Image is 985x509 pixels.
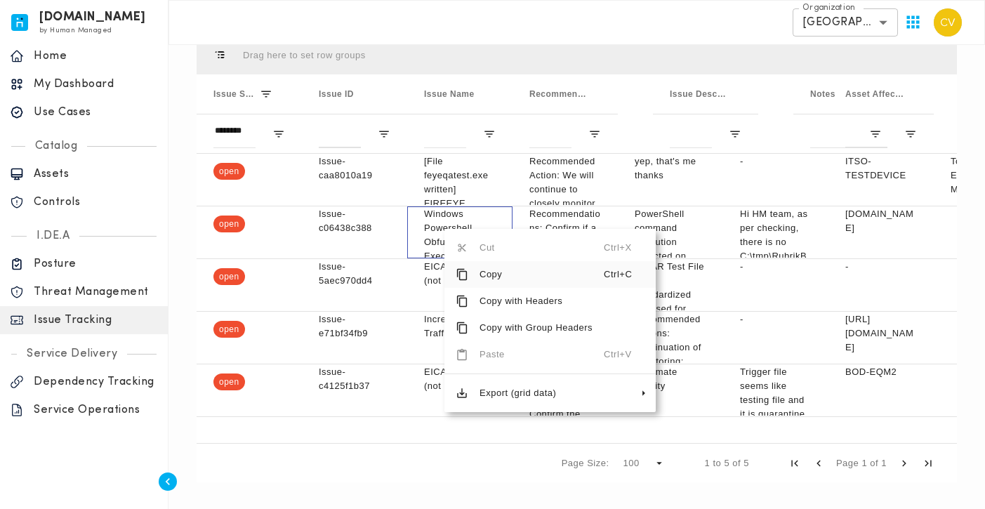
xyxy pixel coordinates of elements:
span: Copy [468,261,604,288]
span: 1 [705,458,710,468]
div: Previous Page [812,457,825,470]
p: Increased Web Traffic Count [424,312,496,341]
p: [File feyeqatest.exe written] FIREEYE END2END TEST [424,154,496,239]
span: Cut [468,234,604,261]
span: Issue Name [424,89,475,99]
p: BOD-EQM2 [845,365,917,379]
span: 1 [881,458,887,468]
span: Ctrl+X [604,234,637,261]
span: Ctrl+C [604,261,637,288]
p: EICAR-Test-File (not a virus) [424,365,496,393]
span: open [213,155,245,187]
p: Service Operations [34,403,158,417]
span: Recommended Action [529,89,588,99]
p: Issue-c4125f1b37 [319,365,390,393]
p: Issue-e71bf34fb9 [319,312,390,341]
span: open [213,208,245,240]
p: Issue-5aec970dd4 [319,260,390,288]
div: Next Page [898,457,911,470]
span: Ctrl+V [604,341,637,368]
span: to [713,458,721,468]
div: [GEOGRAPHIC_DATA] [793,8,898,37]
p: legitimate activity [635,365,706,393]
p: EICAR Test File is a standardized file used for testing the effectiveness of antivirus software a... [635,260,706,456]
p: Recommended Action: We will continue to closely monitor for any other activities related to feyeq... [529,154,601,309]
button: Open Filter Menu [378,128,390,140]
input: Issue ID Filter Input [319,120,361,148]
p: Dependency Tracking [34,375,158,389]
span: Export (grid data) [468,380,604,406]
button: Open Filter Menu [729,128,741,140]
span: of [870,458,878,468]
span: open [213,366,245,398]
img: Carter Velasquez [934,8,962,37]
p: Issue Tracking [34,313,158,327]
span: of [732,458,741,468]
h6: [DOMAIN_NAME] [39,13,146,22]
span: Issue ID [319,89,354,99]
span: 1 [861,458,867,468]
img: invicta.io [11,14,28,31]
p: - [740,312,812,326]
p: Issue-caa8010a19 [319,154,390,183]
button: Open Filter Menu [483,128,496,140]
p: ITSO-TESTDEVICE [845,154,917,183]
label: Organization [802,2,855,14]
p: [URL][DOMAIN_NAME] [845,312,917,355]
p: Home [34,49,158,63]
span: Notes [810,89,835,99]
span: Paste [468,341,604,368]
div: Page Size: [562,458,609,468]
button: Open Filter Menu [904,128,917,140]
p: Service Delivery [17,347,127,361]
div: Last Page [922,457,934,470]
p: Assets [34,167,158,181]
p: Posture [34,257,158,271]
span: Copy with Group Headers [468,315,604,341]
p: - [740,260,812,274]
span: Copy with Headers [468,288,604,315]
button: Open Filter Menu [272,128,285,140]
p: - [845,260,917,274]
p: [DOMAIN_NAME] [845,207,917,235]
p: EICAR-Test-File (not a virus) [424,260,496,288]
input: Asset Affected Filter Input [845,120,887,148]
p: Threat Management [34,285,158,299]
p: Controls [34,195,158,209]
p: I.DE.A [27,229,79,243]
button: User [928,3,967,42]
span: by Human Managed [39,27,112,34]
p: Catalog [25,139,88,153]
span: Drag here to set row groups [243,50,366,60]
p: Issue-c06438c388 [319,207,390,235]
span: Issue Description [670,89,729,99]
span: Issue Status [213,89,254,99]
p: Trigger file seems like testing file and it is quarantine by EDR. [740,365,812,435]
div: First Page [788,457,801,470]
p: Windows Powershell Obfuscation Execution Base64 [424,207,496,277]
span: Page [836,458,859,468]
span: 5 [743,458,749,468]
p: My Dashboard [34,77,158,91]
div: Page Size [615,452,671,475]
p: yep, that's me thanks [635,154,706,183]
p: Use Cases [34,105,158,119]
div: 100 [623,458,653,468]
div: Context Menu [444,229,656,412]
span: open [213,260,245,293]
span: open [213,313,245,345]
div: Row Groups [243,50,366,60]
p: - [740,154,812,168]
span: Asset Affected [845,89,904,99]
button: Open Filter Menu [588,128,601,140]
span: 5 [724,458,729,468]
